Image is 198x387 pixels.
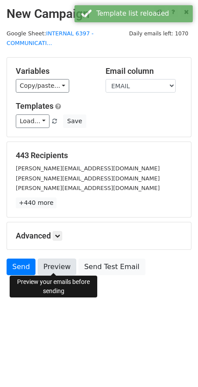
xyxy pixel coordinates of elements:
iframe: Chat Widget [154,345,198,387]
a: Preview [38,259,76,275]
span: Daily emails left: 1070 [126,29,191,38]
small: [PERSON_NAME][EMAIL_ADDRESS][DOMAIN_NAME] [16,175,160,182]
div: Template list reloaded [96,9,189,19]
a: Daily emails left: 1070 [126,30,191,37]
small: [PERSON_NAME][EMAIL_ADDRESS][DOMAIN_NAME] [16,165,160,172]
a: INTERNAL 6397 - COMMUNICATI... [7,30,94,47]
a: Copy/paste... [16,79,69,93]
small: Google Sheet: [7,30,94,47]
h5: Advanced [16,231,182,241]
h5: 443 Recipients [16,151,182,160]
a: Send [7,259,35,275]
a: Templates [16,101,53,111]
h5: Email column [106,66,182,76]
button: Save [63,114,86,128]
a: Load... [16,114,49,128]
div: Preview your emails before sending [10,276,97,297]
a: +440 more [16,197,57,208]
a: Send Test Email [78,259,145,275]
small: [PERSON_NAME][EMAIL_ADDRESS][DOMAIN_NAME] [16,185,160,191]
h2: New Campaign [7,7,191,21]
h5: Variables [16,66,92,76]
